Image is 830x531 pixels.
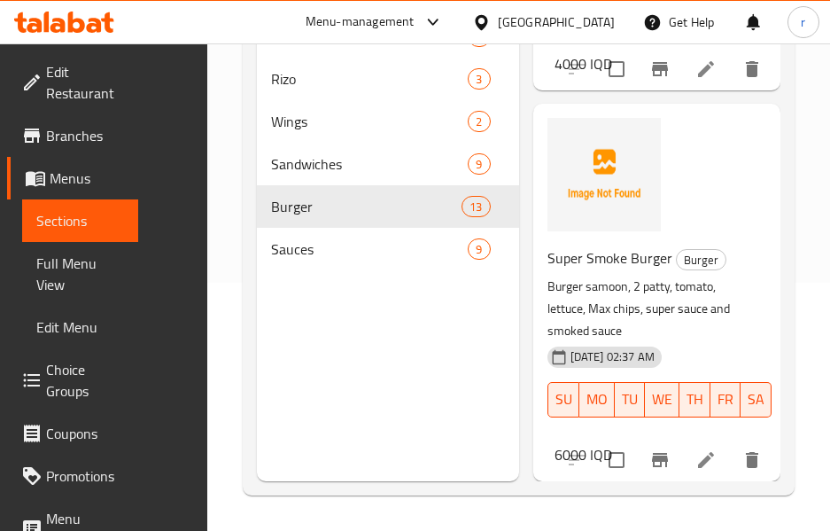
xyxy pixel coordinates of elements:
[547,245,672,271] span: Super Smoke Burger
[468,238,490,260] div: items
[695,449,717,471] a: Edit menu item
[686,387,703,412] span: TH
[7,348,138,412] a: Choice Groups
[555,51,612,76] h6: 4000 IQD
[46,359,124,402] span: Choice Groups
[555,387,572,412] span: SU
[46,465,124,487] span: Promotions
[46,125,124,146] span: Branches
[36,253,124,295] span: Full Menu View
[257,185,518,228] div: Burger13
[639,439,681,481] button: Branch-specific-item
[748,387,764,412] span: SA
[741,382,772,418] button: SA
[563,348,662,365] span: [DATE] 02:37 AM
[695,59,717,80] a: Edit menu item
[257,143,518,185] div: Sandwiches9
[462,199,489,215] span: 13
[22,242,138,306] a: Full Menu View
[579,382,615,418] button: MO
[710,382,741,418] button: FR
[271,238,468,260] span: Sauces
[679,382,710,418] button: TH
[46,423,124,444] span: Coupons
[271,153,468,175] span: Sandwiches
[468,111,490,132] div: items
[462,196,490,217] div: items
[257,8,518,277] nav: Menu sections
[22,199,138,242] a: Sections
[555,442,612,467] h6: 6000 IQD
[36,210,124,231] span: Sections
[598,441,635,479] span: Select to update
[7,114,138,157] a: Branches
[257,228,518,270] div: Sauces9
[547,118,661,231] img: Super Smoke Burger
[46,61,124,104] span: Edit Restaurant
[677,250,725,270] span: Burger
[547,382,579,418] button: SU
[22,306,138,348] a: Edit Menu
[50,168,124,189] span: Menus
[271,68,468,90] span: Rizo
[547,276,752,342] p: Burger samoon, 2 patty, tomato, lettuce, Max chips, super sauce and smoked sauce
[586,387,608,412] span: MO
[271,196,462,217] span: Burger
[652,387,672,412] span: WE
[306,12,415,33] div: Menu-management
[7,412,138,455] a: Coupons
[7,157,138,199] a: Menus
[645,382,679,418] button: WE
[469,241,489,258] span: 9
[257,100,518,143] div: Wings2
[468,68,490,90] div: items
[639,48,681,90] button: Branch-specific-item
[622,387,638,412] span: TU
[7,455,138,497] a: Promotions
[598,51,635,88] span: Select to update
[731,48,773,90] button: delete
[271,111,468,132] span: Wings
[731,439,773,481] button: delete
[718,387,733,412] span: FR
[468,153,490,175] div: items
[676,249,726,270] div: Burger
[469,113,489,130] span: 2
[7,51,138,114] a: Edit Restaurant
[498,12,615,32] div: [GEOGRAPHIC_DATA]
[801,12,805,32] span: r
[469,156,489,173] span: 9
[257,58,518,100] div: Rizo3
[615,382,645,418] button: TU
[469,71,489,88] span: 3
[36,316,124,338] span: Edit Menu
